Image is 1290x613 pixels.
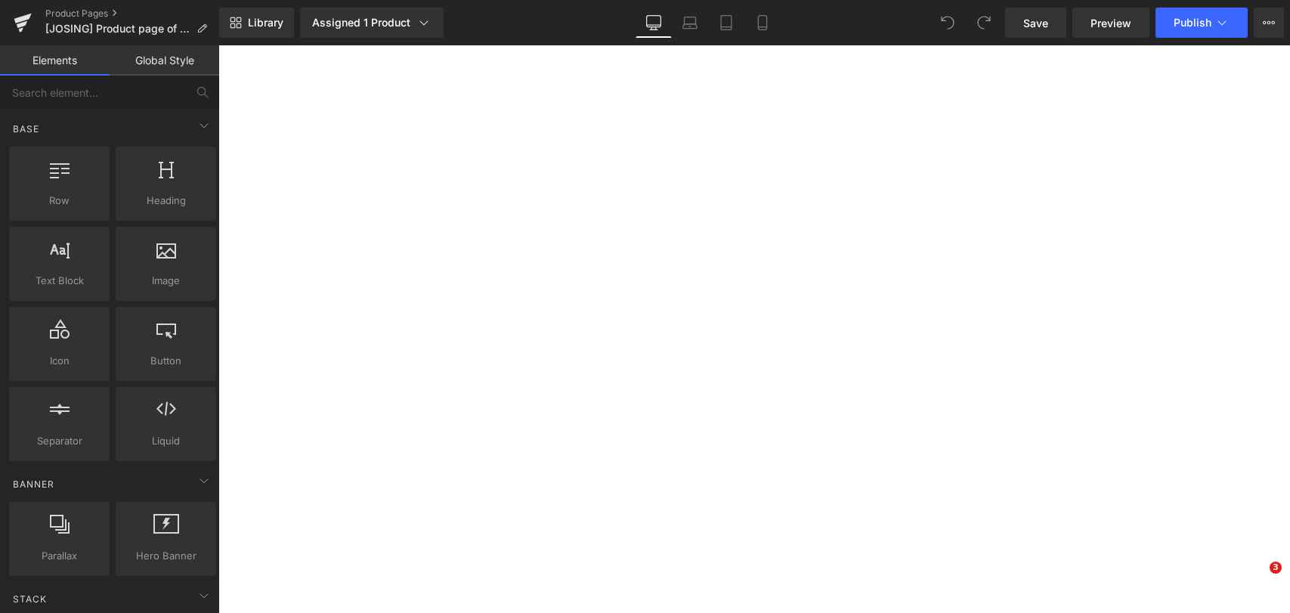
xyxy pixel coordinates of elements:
[45,8,219,20] a: Product Pages
[744,8,781,38] a: Mobile
[1254,8,1284,38] button: More
[1174,17,1211,29] span: Publish
[45,23,190,35] span: [JOSING] Product page of CustomFit INSOLES
[219,8,294,38] a: New Library
[312,15,432,30] div: Assigned 1 Product
[708,8,744,38] a: Tablet
[672,8,708,38] a: Laptop
[1270,562,1282,574] span: 3
[1072,8,1149,38] a: Preview
[11,477,56,491] span: Banner
[110,45,219,76] a: Global Style
[1155,8,1248,38] button: Publish
[1239,562,1275,598] iframe: Intercom live chat
[14,273,105,289] span: Text Block
[14,433,105,449] span: Separator
[14,548,105,564] span: Parallax
[120,273,212,289] span: Image
[1090,15,1131,31] span: Preview
[120,433,212,449] span: Liquid
[11,122,41,136] span: Base
[933,8,963,38] button: Undo
[11,592,48,606] span: Stack
[120,193,212,209] span: Heading
[14,353,105,369] span: Icon
[120,548,212,564] span: Hero Banner
[14,193,105,209] span: Row
[120,353,212,369] span: Button
[636,8,672,38] a: Desktop
[248,16,283,29] span: Library
[218,45,1290,613] iframe: To enrich screen reader interactions, please activate Accessibility in Grammarly extension settings
[969,8,999,38] button: Redo
[1023,15,1048,31] span: Save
